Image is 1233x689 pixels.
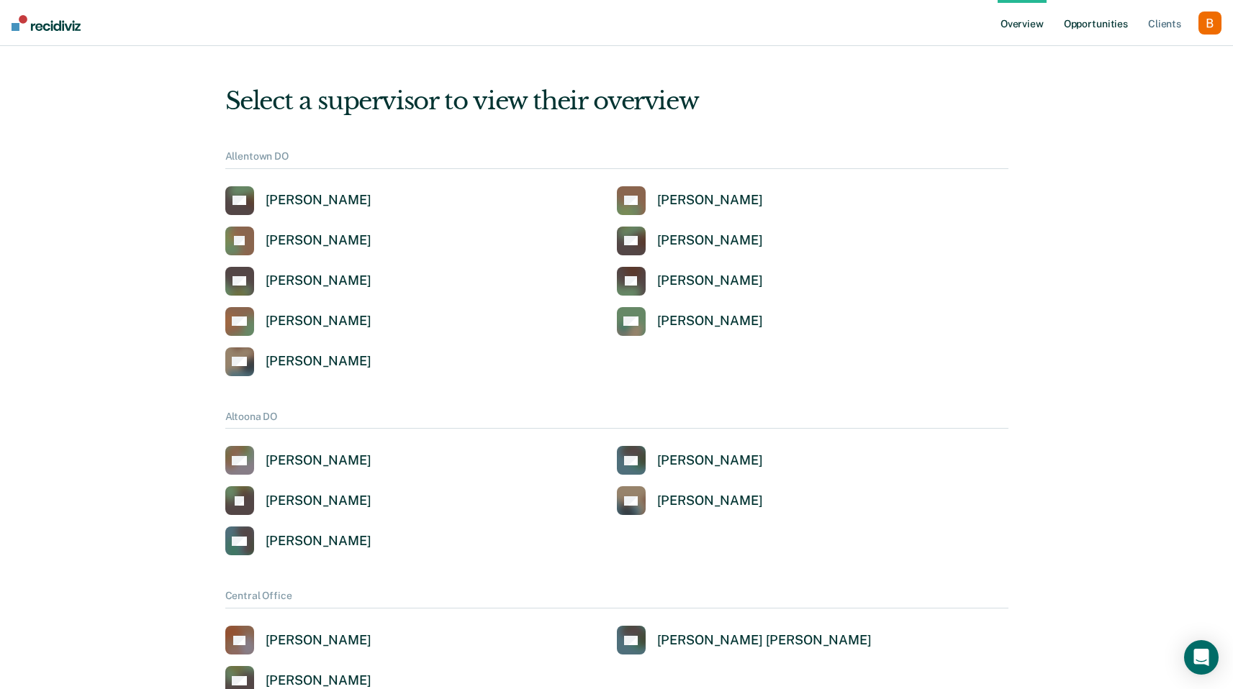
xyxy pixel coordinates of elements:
div: [PERSON_NAME] [266,632,371,649]
div: Central Office [225,590,1008,608]
div: [PERSON_NAME] [657,452,763,469]
a: [PERSON_NAME] [225,626,371,654]
a: [PERSON_NAME] [225,486,371,515]
a: [PERSON_NAME] [617,486,763,515]
div: [PERSON_NAME] [266,273,371,289]
div: [PERSON_NAME] [657,493,763,509]
a: [PERSON_NAME] [225,267,371,296]
div: [PERSON_NAME] [PERSON_NAME] [657,632,872,649]
a: [PERSON_NAME] [225,307,371,336]
div: [PERSON_NAME] [266,353,371,370]
div: [PERSON_NAME] [266,672,371,689]
div: [PERSON_NAME] [657,313,763,329]
div: Allentown DO [225,150,1008,169]
a: [PERSON_NAME] [617,227,763,255]
div: [PERSON_NAME] [657,273,763,289]
div: [PERSON_NAME] [266,533,371,549]
a: [PERSON_NAME] [225,186,371,215]
div: [PERSON_NAME] [266,313,371,329]
a: [PERSON_NAME] [225,446,371,475]
div: Select a supervisor to view their overview [225,86,1008,116]
div: Altoona DO [225,411,1008,429]
a: [PERSON_NAME] [225,526,371,555]
a: [PERSON_NAME] [617,267,763,296]
a: [PERSON_NAME] [617,446,763,475]
a: [PERSON_NAME] [225,347,371,376]
div: [PERSON_NAME] [266,192,371,209]
div: Open Intercom Messenger [1184,640,1219,675]
div: [PERSON_NAME] [266,493,371,509]
div: [PERSON_NAME] [657,232,763,249]
a: [PERSON_NAME] [617,186,763,215]
a: [PERSON_NAME] [PERSON_NAME] [617,626,872,654]
a: [PERSON_NAME] [225,227,371,255]
div: [PERSON_NAME] [657,192,763,209]
img: Recidiviz [12,15,81,31]
div: [PERSON_NAME] [266,452,371,469]
a: [PERSON_NAME] [617,307,763,336]
div: [PERSON_NAME] [266,232,371,249]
